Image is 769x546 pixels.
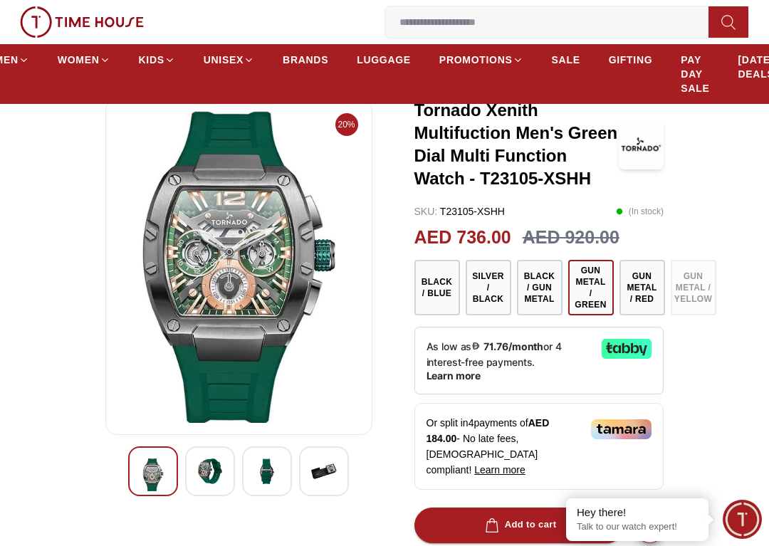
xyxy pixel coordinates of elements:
span: BRANDS [283,53,328,67]
a: LUGGAGE [357,47,411,73]
a: GIFTING [609,47,653,73]
h2: AED 736.00 [414,224,511,251]
img: Tornado Xenith Multifuction Men's Blue Dial Multi Function Watch - T23105-BSNNK [254,458,280,484]
span: PAY DAY SALE [681,53,709,95]
span: SALE [552,53,580,67]
a: BRANDS [283,47,328,73]
div: Add to cart [482,517,557,533]
button: Silver / Black [466,260,511,315]
span: LUGGAGE [357,53,411,67]
a: KIDS [139,47,175,73]
div: Hey there! [577,505,698,520]
span: SKU : [414,206,438,217]
h3: Tornado Xenith Multifuction Men's Green Dial Multi Function Watch - T23105-XSHH [414,99,619,190]
img: Tornado Xenith Multifuction Men's Blue Dial Multi Function Watch - T23105-BSNNK [117,111,360,423]
p: ( In stock ) [616,204,664,219]
h3: AED 920.00 [523,224,619,251]
span: WOMEN [58,53,100,67]
img: Tornado Xenith Multifuction Men's Blue Dial Multi Function Watch - T23105-BSNNK [197,458,223,484]
img: Tornado Xenith Multifuction Men's Green Dial Multi Function Watch - T23105-XSHH [619,120,664,169]
a: UNISEX [204,47,254,73]
span: Learn more [474,464,525,476]
img: ... [20,6,144,38]
a: WOMEN [58,47,110,73]
button: Black / Blue [414,260,460,315]
img: Tornado Xenith Multifuction Men's Blue Dial Multi Function Watch - T23105-BSNNK [140,458,166,491]
a: PAY DAY SALE [681,47,709,101]
span: UNISEX [204,53,244,67]
span: 20% [335,113,358,136]
img: Tamara [591,419,652,439]
button: Gun Metal / Red [619,260,665,315]
div: Or split in 4 payments of - No late fees, [DEMOGRAPHIC_DATA] compliant! [414,403,664,490]
span: KIDS [139,53,164,67]
button: Add to cart [414,508,624,543]
button: Gun Metal / Green [568,260,614,315]
span: PROMOTIONS [439,53,513,67]
span: AED 184.00 [427,417,550,444]
img: Tornado Xenith Multifuction Men's Blue Dial Multi Function Watch - T23105-BSNNK [311,458,337,484]
a: PROMOTIONS [439,47,523,73]
p: Talk to our watch expert! [577,521,698,533]
p: T23105-XSHH [414,204,505,219]
div: Chat Widget [723,500,762,539]
span: GIFTING [609,53,653,67]
a: SALE [552,47,580,73]
button: Black / Gun Metal [517,260,563,315]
